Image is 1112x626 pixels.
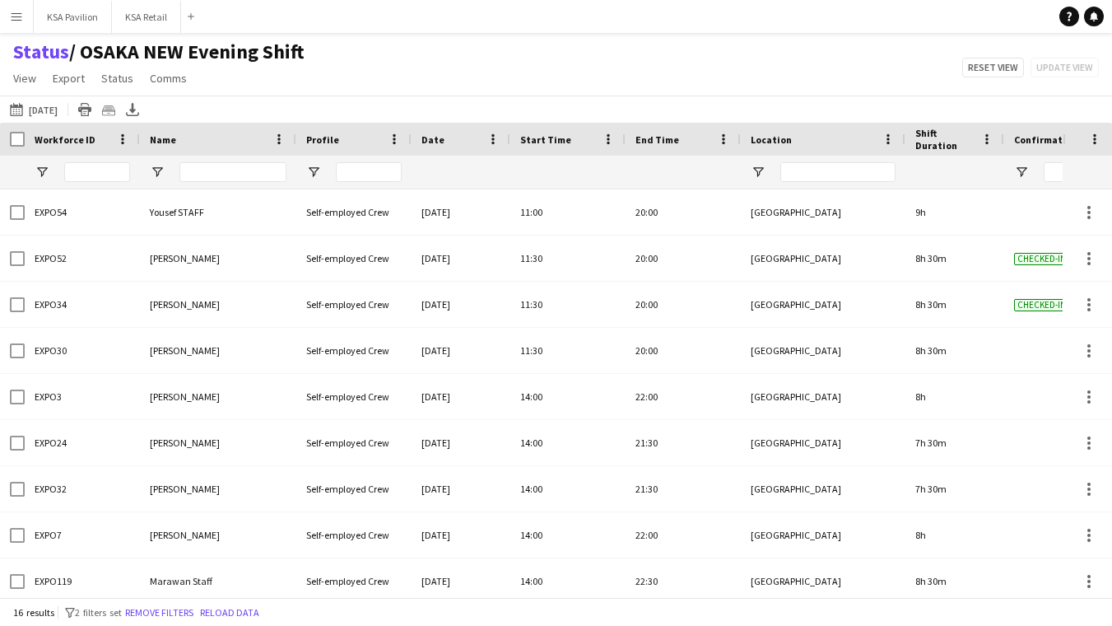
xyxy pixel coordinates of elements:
[510,512,626,558] div: 14:00
[510,282,626,327] div: 11:30
[1014,253,1069,265] span: Checked-in
[741,236,905,281] div: [GEOGRAPHIC_DATA]
[336,162,402,182] input: Profile Filter Input
[510,420,626,465] div: 14:00
[150,483,220,495] span: [PERSON_NAME]
[7,100,61,119] button: [DATE]
[905,282,1004,327] div: 8h 30m
[25,420,140,465] div: EXPO24
[112,1,181,33] button: KSA Retail
[510,466,626,512] div: 14:00
[780,162,896,182] input: Location Filter Input
[626,420,741,465] div: 21:30
[296,512,412,558] div: Self-employed Crew
[412,189,510,235] div: [DATE]
[143,68,193,89] a: Comms
[123,100,142,119] app-action-btn: Export XLSX
[53,71,85,86] span: Export
[510,374,626,419] div: 14:00
[751,165,765,180] button: Open Filter Menu
[150,437,220,449] span: [PERSON_NAME]
[296,189,412,235] div: Self-employed Crew
[25,558,140,604] div: EXPO119
[95,68,140,89] a: Status
[25,282,140,327] div: EXPO34
[35,165,49,180] button: Open Filter Menu
[412,328,510,373] div: [DATE]
[69,40,305,64] span: OSAKA NEW Evening Shift
[150,344,220,357] span: [PERSON_NAME]
[510,236,626,281] div: 11:30
[741,512,905,558] div: [GEOGRAPHIC_DATA]
[75,606,122,619] span: 2 filters set
[412,420,510,465] div: [DATE]
[626,189,741,235] div: 20:00
[905,236,1004,281] div: 8h 30m
[25,466,140,512] div: EXPO32
[626,466,741,512] div: 21:30
[25,512,140,558] div: EXPO7
[520,133,571,146] span: Start Time
[962,58,1024,77] button: Reset view
[412,512,510,558] div: [DATE]
[741,328,905,373] div: [GEOGRAPHIC_DATA]
[64,162,130,182] input: Workforce ID Filter Input
[510,328,626,373] div: 11:30
[412,282,510,327] div: [DATE]
[626,558,741,604] div: 22:30
[412,374,510,419] div: [DATE]
[150,529,220,541] span: [PERSON_NAME]
[412,558,510,604] div: [DATE]
[905,374,1004,419] div: 8h
[626,282,741,327] div: 20:00
[905,558,1004,604] div: 8h 30m
[99,100,119,119] app-action-btn: Crew files as ZIP
[34,1,112,33] button: KSA Pavilion
[1014,299,1069,311] span: Checked-in
[412,236,510,281] div: [DATE]
[101,71,133,86] span: Status
[296,328,412,373] div: Self-employed Crew
[296,420,412,465] div: Self-employed Crew
[46,68,91,89] a: Export
[306,165,321,180] button: Open Filter Menu
[905,512,1004,558] div: 8h
[306,133,339,146] span: Profile
[25,328,140,373] div: EXPO30
[905,328,1004,373] div: 8h 30m
[296,466,412,512] div: Self-employed Crew
[25,236,140,281] div: EXPO52
[150,390,220,403] span: [PERSON_NAME]
[1014,133,1111,146] span: Confirmation Status
[7,68,43,89] a: View
[751,133,792,146] span: Location
[197,604,263,622] button: Reload data
[905,189,1004,235] div: 9h
[626,374,741,419] div: 22:00
[25,374,140,419] div: EXPO3
[150,575,212,587] span: Marawan Staff
[412,466,510,512] div: [DATE]
[741,374,905,419] div: [GEOGRAPHIC_DATA]
[150,165,165,180] button: Open Filter Menu
[905,420,1004,465] div: 7h 30m
[741,420,905,465] div: [GEOGRAPHIC_DATA]
[510,189,626,235] div: 11:00
[741,466,905,512] div: [GEOGRAPHIC_DATA]
[150,298,220,311] span: [PERSON_NAME]
[296,282,412,327] div: Self-employed Crew
[296,558,412,604] div: Self-employed Crew
[626,236,741,281] div: 20:00
[25,189,140,235] div: EXPO54
[626,328,741,373] div: 20:00
[905,466,1004,512] div: 7h 30m
[150,206,204,218] span: Yousef STAFF
[13,71,36,86] span: View
[150,71,187,86] span: Comms
[13,40,69,64] a: Status
[915,127,975,152] span: Shift Duration
[741,282,905,327] div: [GEOGRAPHIC_DATA]
[421,133,444,146] span: Date
[635,133,679,146] span: End Time
[296,374,412,419] div: Self-employed Crew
